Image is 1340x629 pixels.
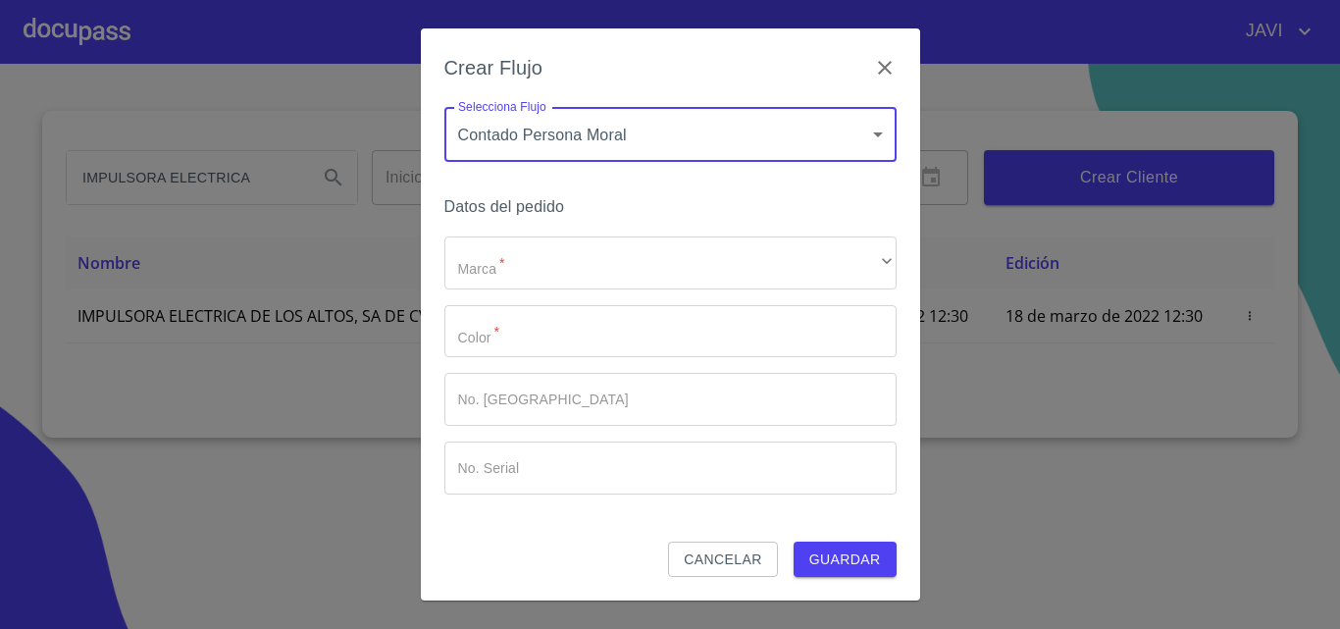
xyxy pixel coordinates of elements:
h6: Datos del pedido [444,193,897,221]
h6: Crear Flujo [444,52,543,83]
span: Guardar [809,548,881,572]
div: Contado Persona Moral [444,107,897,162]
div: ​ [444,236,897,289]
span: Cancelar [684,548,761,572]
button: Guardar [794,542,897,578]
button: Cancelar [668,542,777,578]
